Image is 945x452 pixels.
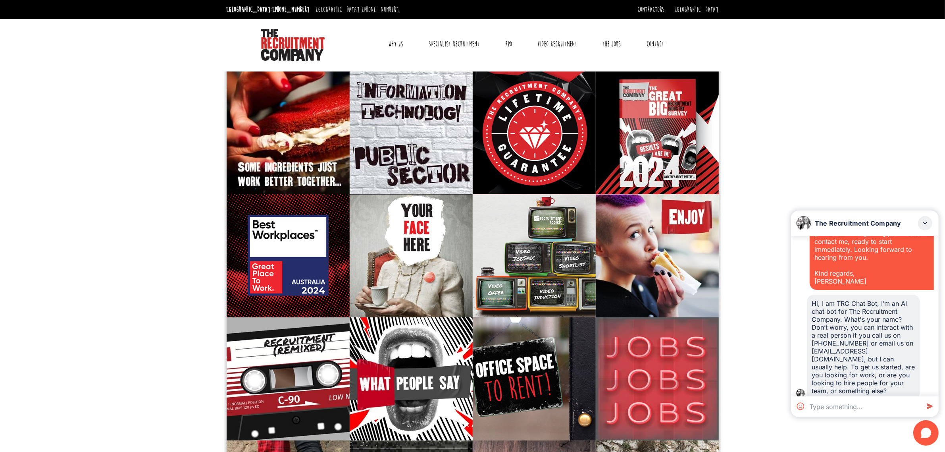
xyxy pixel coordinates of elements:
li: [GEOGRAPHIC_DATA]: [314,3,401,16]
a: Contact [641,34,670,54]
a: [PHONE_NUMBER] [362,5,399,14]
a: Video Recruitment [531,34,583,54]
a: Why Us [382,34,409,54]
a: The Jobs [597,34,627,54]
a: [GEOGRAPHIC_DATA] [675,5,719,14]
a: Specialist Recruitment [423,34,485,54]
a: Contractors [638,5,665,14]
a: RPO [499,34,518,54]
a: [PHONE_NUMBER] [273,5,310,14]
li: [GEOGRAPHIC_DATA]: [225,3,312,16]
img: The Recruitment Company [261,29,325,61]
